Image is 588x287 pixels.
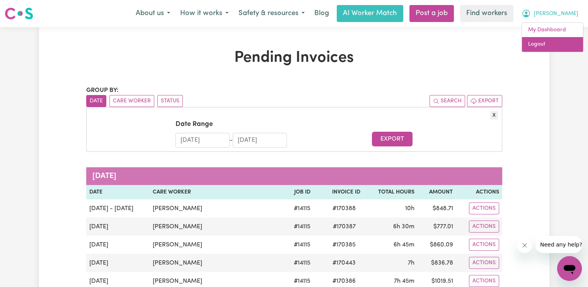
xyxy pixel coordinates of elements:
span: [PERSON_NAME] [534,10,578,18]
td: # 14115 [285,217,314,236]
button: sort invoices by paid status [157,95,183,107]
a: Blog [310,5,334,22]
a: AI Worker Match [337,5,403,22]
th: Job ID [285,185,314,200]
button: sort invoices by care worker [109,95,154,107]
button: X [490,111,498,119]
span: # 170386 [328,277,360,286]
td: [PERSON_NAME] [150,199,285,217]
td: [PERSON_NAME] [150,217,285,236]
h1: Pending Invoices [86,49,502,67]
span: # 170385 [328,240,360,250]
th: Actions [456,185,502,200]
span: # 170443 [328,258,360,268]
div: My Account [522,22,583,52]
button: About us [131,5,175,22]
th: Date [86,185,150,200]
span: # 170387 [328,222,360,231]
button: Export [372,132,412,146]
button: Actions [469,202,499,214]
td: $ 777.01 [417,217,456,236]
td: [DATE] [86,217,150,236]
span: 7 hours 45 minutes [394,278,414,284]
th: Total Hours [363,185,417,200]
td: $ 836.78 [417,254,456,272]
iframe: Close message [517,238,532,253]
a: Logout [522,37,583,52]
span: Group by: [86,87,119,93]
span: Need any help? [5,5,47,12]
td: [PERSON_NAME] [150,254,285,272]
button: sort invoices by date [86,95,106,107]
th: Amount [417,185,456,200]
a: My Dashboard [522,23,583,37]
button: How it works [175,5,233,22]
div: - [230,136,233,145]
button: Actions [469,239,499,251]
button: Actions [469,275,499,287]
iframe: Button to launch messaging window [557,256,582,281]
th: Invoice ID [314,185,363,200]
td: $ 860.09 [417,236,456,254]
td: # 14115 [285,199,314,217]
button: My Account [516,5,583,22]
button: Search [429,95,465,107]
img: Careseekers logo [5,7,33,20]
span: 7 hours [407,260,414,266]
td: [PERSON_NAME] [150,236,285,254]
a: Find workers [460,5,513,22]
td: [DATE] [86,254,150,272]
caption: [DATE] [86,167,502,185]
input: Start Date [176,133,230,148]
span: 6 hours 45 minutes [393,242,414,248]
td: # 14115 [285,254,314,272]
span: 10 hours [405,205,414,212]
td: # 14115 [285,236,314,254]
input: End Date [233,133,287,148]
a: Post a job [409,5,454,22]
td: $ 848.71 [417,199,456,217]
td: [DATE] - [DATE] [86,199,150,217]
span: # 170388 [328,204,360,213]
th: Care Worker [150,185,285,200]
button: Safety & resources [233,5,310,22]
td: [DATE] [86,236,150,254]
span: 6 hours 30 minutes [393,224,414,230]
iframe: Message from company [535,236,582,253]
label: Date Range [176,119,213,129]
button: Export [467,95,502,107]
a: Careseekers logo [5,5,33,22]
button: Actions [469,257,499,269]
button: Actions [469,221,499,233]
